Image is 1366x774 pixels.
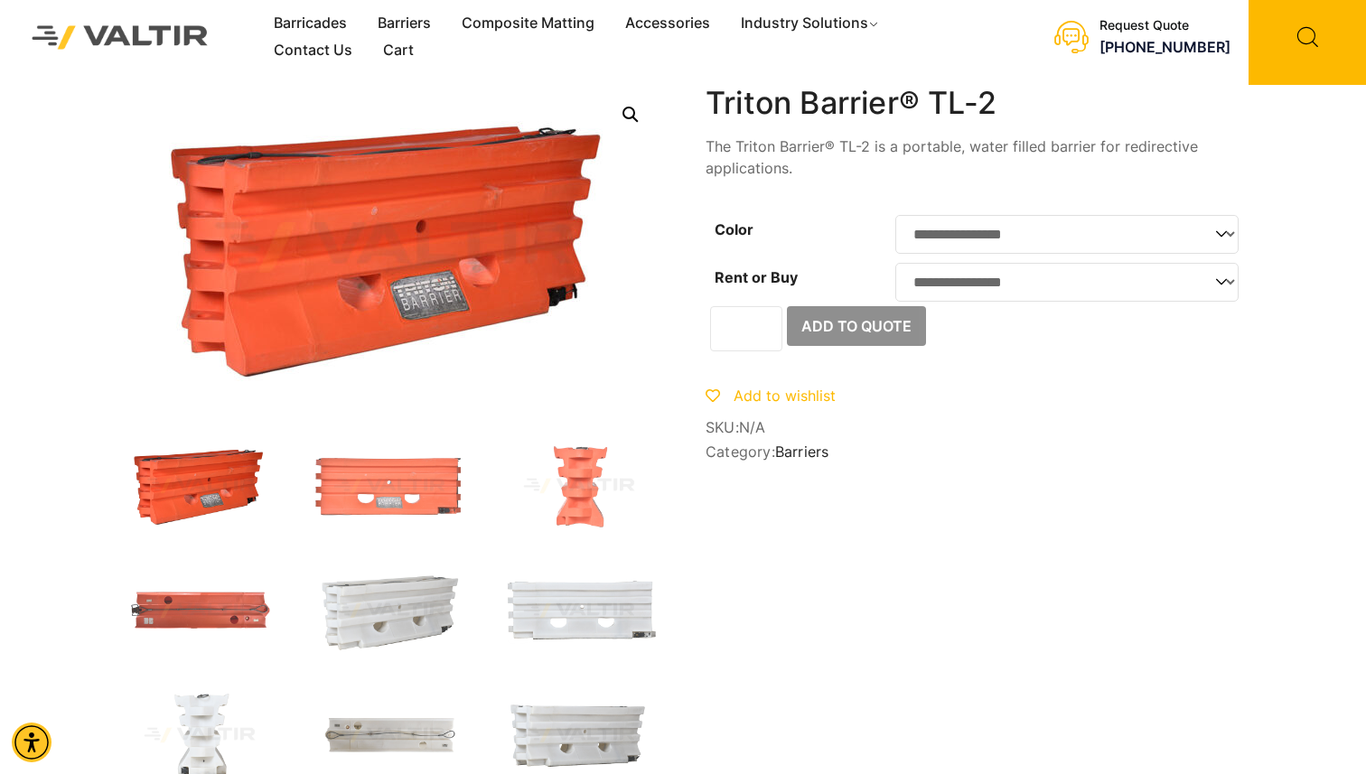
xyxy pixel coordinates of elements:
img: Triton_Org_3Q.jpg [118,437,281,535]
button: Add to Quote [787,306,926,346]
a: Barricades [258,10,362,37]
input: Product quantity [710,306,782,351]
span: Add to wishlist [734,387,836,405]
p: The Triton Barrier® TL-2 is a portable, water filled barrier for redirective applications. [706,135,1248,179]
img: Valtir Rentals [14,7,227,68]
img: A bright orange industrial block with a tiered design, likely used for construction or safety pur... [498,437,660,535]
a: Add to wishlist [706,387,836,405]
img: A white plastic component with grooves and cutouts, likely a part for machinery or equipment. [498,562,660,659]
img: A white, rectangular plastic component with grooves and openings, likely used in machinery or equ... [308,562,471,659]
label: Color [715,220,753,238]
a: Barriers [775,443,829,461]
a: Industry Solutions [725,10,896,37]
span: N/A [739,418,766,436]
img: An orange sled-like device with a metal handle and cable, featuring holes and markings, likely us... [118,562,281,659]
a: Contact Us [258,37,368,64]
label: Rent or Buy [715,268,798,286]
a: Barriers [362,10,446,37]
a: Composite Matting [446,10,610,37]
span: Category: [706,443,1248,461]
a: Accessories [610,10,725,37]
h1: Triton Barrier® TL-2 [706,85,1248,122]
img: An orange traffic barrier with a textured surface and cutouts for visibility and connection. [308,437,471,535]
div: Accessibility Menu [12,723,51,762]
a: Open this option [614,98,647,131]
a: Cart [368,37,429,64]
div: Request Quote [1099,18,1230,33]
a: call (888) 496-3625 [1099,38,1230,56]
span: SKU: [706,419,1248,436]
